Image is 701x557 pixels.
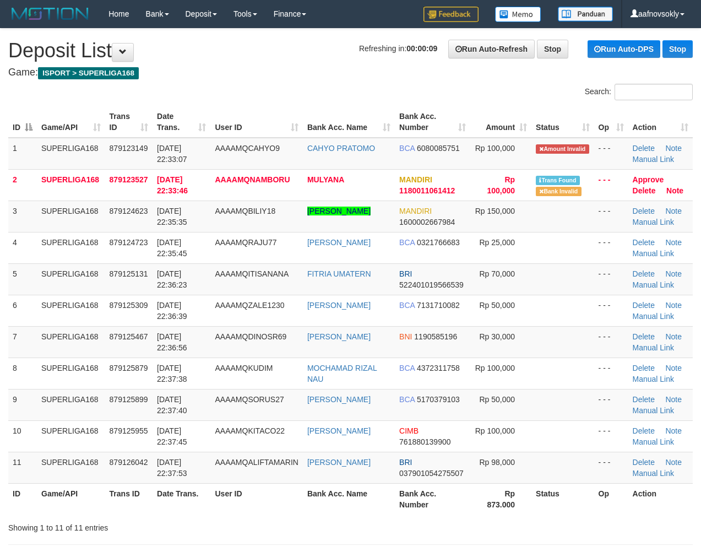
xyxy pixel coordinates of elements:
[307,301,371,310] a: [PERSON_NAME]
[666,186,683,195] a: Note
[37,389,105,420] td: SUPERLIGA168
[8,40,693,62] h1: Deposit List
[475,144,515,153] span: Rp 100,000
[633,343,675,352] a: Manual Link
[417,364,460,372] span: Copy 4372311758 to clipboard
[37,232,105,263] td: SUPERLIGA168
[475,207,515,215] span: Rp 150,000
[594,358,628,389] td: - - -
[110,301,148,310] span: 879125309
[665,426,682,435] a: Note
[399,207,432,215] span: MANDIRI
[215,458,298,467] span: AAAAMQALIFTAMARIN
[399,469,464,478] span: Copy 037901054275507 to clipboard
[110,364,148,372] span: 879125879
[423,7,479,22] img: Feedback.jpg
[215,332,286,341] span: AAAAMQDINOSR69
[110,395,148,404] span: 879125899
[215,395,284,404] span: AAAAMQSORUS27
[594,452,628,483] td: - - -
[417,301,460,310] span: Copy 7131710082 to clipboard
[588,40,660,58] a: Run Auto-DPS
[665,144,682,153] a: Note
[417,144,460,153] span: Copy 6080085751 to clipboard
[215,207,275,215] span: AAAAMQBILIY18
[594,483,628,515] th: Op
[110,175,148,184] span: 879123527
[8,358,37,389] td: 8
[633,175,664,184] a: Approve
[307,269,371,278] a: FITRIA UMATERN
[594,263,628,295] td: - - -
[594,232,628,263] td: - - -
[633,218,675,226] a: Manual Link
[210,483,302,515] th: User ID
[633,426,655,435] a: Delete
[470,106,531,138] th: Amount: activate to sort column ascending
[628,483,693,515] th: Action
[399,144,415,153] span: BCA
[110,458,148,467] span: 879126042
[37,201,105,232] td: SUPERLIGA168
[303,483,395,515] th: Bank Acc. Name
[37,326,105,358] td: SUPERLIGA168
[307,426,371,435] a: [PERSON_NAME]
[399,238,415,247] span: BCA
[157,426,187,446] span: [DATE] 22:37:45
[633,155,675,164] a: Manual Link
[157,144,187,164] span: [DATE] 22:33:07
[594,326,628,358] td: - - -
[395,483,470,515] th: Bank Acc. Number
[399,175,432,184] span: MANDIRI
[633,207,655,215] a: Delete
[8,420,37,452] td: 10
[215,426,285,435] span: AAAAMQKITACO22
[303,106,395,138] th: Bank Acc. Name: activate to sort column ascending
[210,106,302,138] th: User ID: activate to sort column ascending
[665,458,682,467] a: Note
[399,280,464,289] span: Copy 522401019566539 to clipboard
[110,238,148,247] span: 879124723
[37,138,105,170] td: SUPERLIGA168
[633,144,655,153] a: Delete
[37,169,105,201] td: SUPERLIGA168
[153,106,210,138] th: Date Trans.: activate to sort column ascending
[594,138,628,170] td: - - -
[307,144,375,153] a: CAHYO PRATOMO
[633,364,655,372] a: Delete
[633,458,655,467] a: Delete
[157,238,187,258] span: [DATE] 22:35:45
[633,280,675,289] a: Manual Link
[665,301,682,310] a: Note
[628,106,693,138] th: Action: activate to sort column ascending
[157,364,187,383] span: [DATE] 22:37:38
[633,301,655,310] a: Delete
[479,238,515,247] span: Rp 25,000
[585,84,693,100] label: Search:
[307,207,371,215] a: [PERSON_NAME]
[157,175,188,195] span: [DATE] 22:33:46
[8,106,37,138] th: ID: activate to sort column descending
[399,186,455,195] span: Copy 1180011061412 to clipboard
[417,238,460,247] span: Copy 0321766683 to clipboard
[665,364,682,372] a: Note
[475,364,515,372] span: Rp 100,000
[479,395,515,404] span: Rp 50,000
[8,295,37,326] td: 6
[395,106,470,138] th: Bank Acc. Number: activate to sort column ascending
[215,269,289,278] span: AAAAMQITISANANA
[37,295,105,326] td: SUPERLIGA168
[594,389,628,420] td: - - -
[8,518,284,533] div: Showing 1 to 11 of 11 entries
[8,326,37,358] td: 7
[215,144,279,153] span: AAAAMQCAHYO9
[406,44,437,53] strong: 00:00:09
[8,483,37,515] th: ID
[37,420,105,452] td: SUPERLIGA168
[633,437,675,446] a: Manual Link
[633,249,675,258] a: Manual Link
[110,144,148,153] span: 879123149
[399,269,412,278] span: BRI
[307,175,344,184] a: MULYANA
[37,452,105,483] td: SUPERLIGA168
